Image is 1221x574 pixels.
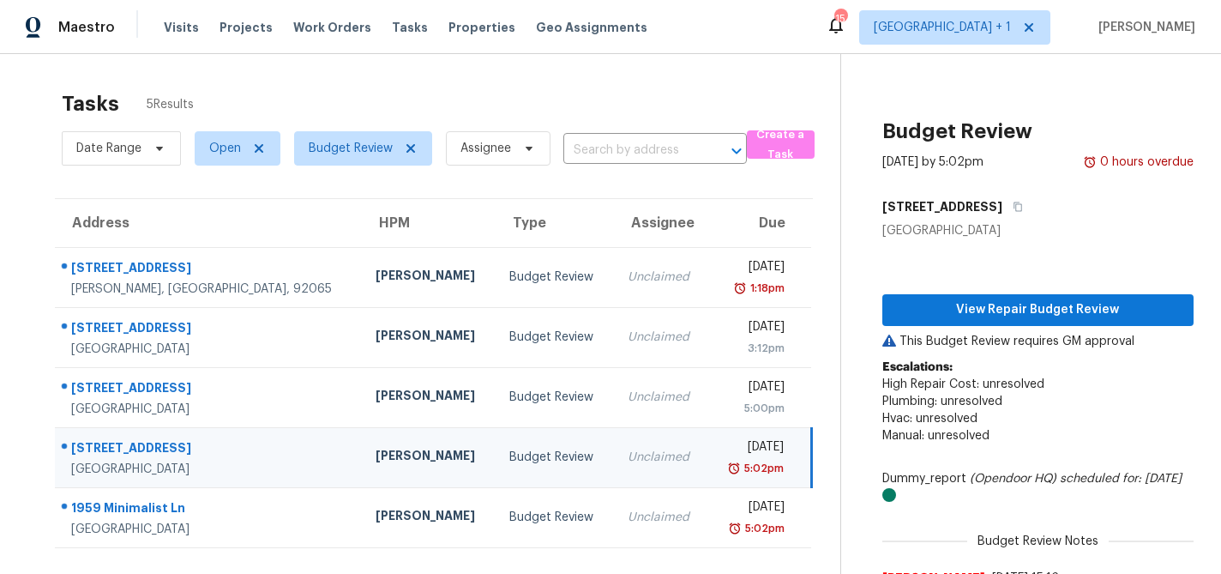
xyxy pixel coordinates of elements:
[509,449,599,466] div: Budget Review
[563,137,699,164] input: Search by address
[882,123,1032,140] h2: Budget Review
[76,140,141,157] span: Date Range
[460,140,511,157] span: Assignee
[882,361,953,373] b: Escalations:
[376,327,482,348] div: [PERSON_NAME]
[721,340,785,357] div: 3:12pm
[882,413,977,425] span: Hvac: unresolved
[755,125,806,165] span: Create a Task
[62,95,119,112] h2: Tasks
[882,154,983,171] div: [DATE] by 5:02pm
[71,499,348,521] div: 1959 Minimalist Ln
[509,329,599,346] div: Budget Review
[721,258,785,280] div: [DATE]
[882,378,1044,390] span: High Repair Cost: unresolved
[721,378,785,400] div: [DATE]
[71,439,348,461] div: [STREET_ADDRESS]
[742,520,785,537] div: 5:02pm
[376,387,482,408] div: [PERSON_NAME]
[721,438,783,460] div: [DATE]
[882,294,1194,326] button: View Repair Budget Review
[882,396,1002,408] span: Plumbing: unresolved
[727,460,741,477] img: Overdue Alarm Icon
[209,140,241,157] span: Open
[741,460,784,477] div: 5:02pm
[747,280,785,297] div: 1:18pm
[71,521,348,538] div: [GEOGRAPHIC_DATA]
[628,449,695,466] div: Unclaimed
[509,509,599,526] div: Budget Review
[628,509,695,526] div: Unclaimed
[71,379,348,401] div: [STREET_ADDRESS]
[58,19,115,36] span: Maestro
[896,299,1180,321] span: View Repair Budget Review
[882,333,1194,350] p: This Budget Review requires GM approval
[882,470,1194,505] div: Dummy_report
[721,318,785,340] div: [DATE]
[1060,473,1182,485] i: scheduled for: [DATE]
[309,140,393,157] span: Budget Review
[721,498,785,520] div: [DATE]
[496,199,613,247] th: Type
[721,400,785,417] div: 5:00pm
[707,199,811,247] th: Due
[834,10,846,27] div: 15
[628,389,695,406] div: Unclaimed
[874,19,1011,36] span: [GEOGRAPHIC_DATA] + 1
[733,280,747,297] img: Overdue Alarm Icon
[970,473,1056,485] i: (Opendoor HQ)
[448,19,515,36] span: Properties
[71,401,348,418] div: [GEOGRAPHIC_DATA]
[728,520,742,537] img: Overdue Alarm Icon
[614,199,708,247] th: Assignee
[293,19,371,36] span: Work Orders
[628,329,695,346] div: Unclaimed
[509,389,599,406] div: Budget Review
[376,447,482,468] div: [PERSON_NAME]
[747,130,815,159] button: Create a Task
[1083,154,1097,171] img: Overdue Alarm Icon
[536,19,647,36] span: Geo Assignments
[71,341,348,358] div: [GEOGRAPHIC_DATA]
[220,19,273,36] span: Projects
[1092,19,1195,36] span: [PERSON_NAME]
[147,96,194,113] span: 5 Results
[725,139,749,163] button: Open
[55,199,362,247] th: Address
[71,281,348,298] div: [PERSON_NAME], [GEOGRAPHIC_DATA], 92065
[882,222,1194,239] div: [GEOGRAPHIC_DATA]
[967,533,1109,550] span: Budget Review Notes
[164,19,199,36] span: Visits
[71,319,348,341] div: [STREET_ADDRESS]
[71,259,348,281] div: [STREET_ADDRESS]
[882,198,1002,215] h5: [STREET_ADDRESS]
[376,267,482,288] div: [PERSON_NAME]
[628,269,695,286] div: Unclaimed
[376,507,482,529] div: [PERSON_NAME]
[392,21,428,33] span: Tasks
[71,461,348,478] div: [GEOGRAPHIC_DATA]
[362,199,496,247] th: HPM
[1002,191,1026,222] button: Copy Address
[509,269,599,286] div: Budget Review
[1097,154,1194,171] div: 0 hours overdue
[882,430,989,442] span: Manual: unresolved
